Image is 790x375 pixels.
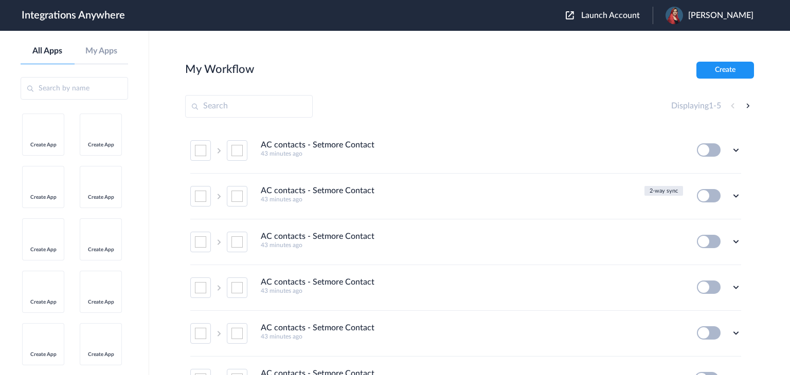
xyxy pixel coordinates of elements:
h4: AC contacts - Setmore Contact [261,232,374,241]
h4: Displaying - [671,101,721,111]
span: [PERSON_NAME] [688,11,753,21]
span: Create App [85,351,117,358]
span: Create App [27,142,59,148]
button: Create [696,62,754,79]
span: Create App [85,247,117,253]
span: Create App [27,351,59,358]
input: Search by name [21,77,128,100]
a: My Apps [75,46,129,56]
h5: 43 minutes ago [261,287,683,294]
h2: My Workflow [185,63,254,76]
span: Launch Account [581,11,640,20]
h4: AC contacts - Setmore Contact [261,186,374,196]
span: 5 [716,102,721,110]
span: Create App [27,247,59,253]
h1: Integrations Anywhere [22,9,125,22]
h5: 43 minutes ago [261,241,683,249]
button: Launch Account [566,11,653,21]
button: 2-way sync [644,186,683,196]
h4: AC contacts - Setmore Contact [261,277,374,287]
h5: 43 minutes ago [261,196,639,203]
h4: AC contacts - Setmore Contact [261,140,374,150]
img: launch-acct-icon.svg [566,11,574,20]
span: 1 [709,102,713,110]
a: All Apps [21,46,75,56]
img: profilepic.png [666,7,683,24]
span: Create App [85,142,117,148]
span: Create App [85,194,117,200]
span: Create App [85,299,117,305]
input: Search [185,95,313,118]
span: Create App [27,299,59,305]
h5: 43 minutes ago [261,333,683,340]
span: Create App [27,194,59,200]
h5: 43 minutes ago [261,150,683,157]
h4: AC contacts - Setmore Contact [261,323,374,333]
